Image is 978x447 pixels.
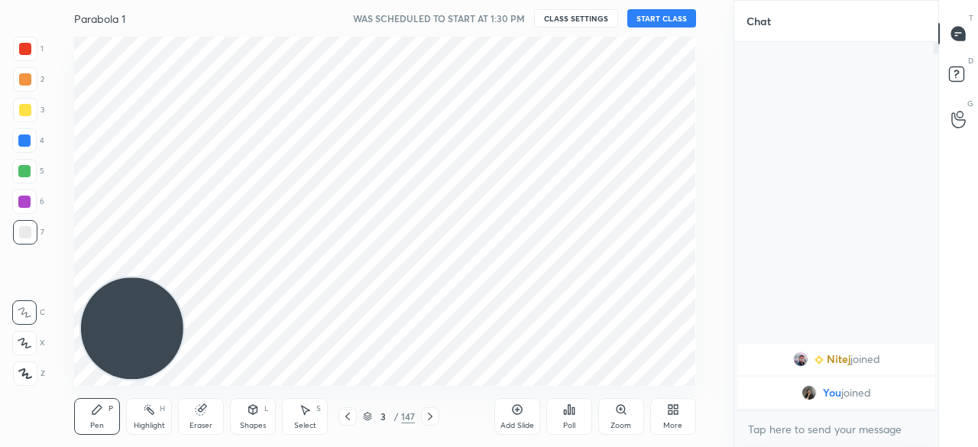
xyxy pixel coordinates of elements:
[969,12,973,24] p: T
[12,159,44,183] div: 5
[134,422,165,429] div: Highlight
[401,410,415,423] div: 147
[12,128,44,153] div: 4
[90,422,104,429] div: Pen
[13,98,44,122] div: 3
[967,98,973,109] p: G
[13,220,44,245] div: 7
[663,422,682,429] div: More
[734,1,783,41] p: Chat
[353,11,525,25] h5: WAS SCHEDULED TO START AT 1:30 PM
[74,11,125,26] h4: Parabola 1
[264,405,269,413] div: L
[13,67,44,92] div: 2
[968,55,973,66] p: D
[610,422,631,429] div: Zoom
[827,353,850,365] span: Nitej
[375,412,390,421] div: 3
[13,361,45,386] div: Z
[534,9,618,28] button: CLASS SETTINGS
[294,422,316,429] div: Select
[734,341,938,411] div: grid
[12,189,44,214] div: 6
[823,387,841,399] span: You
[841,387,871,399] span: joined
[108,405,113,413] div: P
[850,353,880,365] span: joined
[189,422,212,429] div: Eraser
[240,422,266,429] div: Shapes
[13,37,44,61] div: 1
[627,9,696,28] button: START CLASS
[393,412,398,421] div: /
[793,351,808,367] img: 2521f5d2549f4815be32dd30f02c338e.jpg
[802,385,817,400] img: 518721ee46394fa1bc4d5539d7907d7d.jpg
[160,405,165,413] div: H
[500,422,534,429] div: Add Slide
[316,405,321,413] div: S
[12,331,45,355] div: X
[563,422,575,429] div: Poll
[814,355,824,364] img: Learner_Badge_beginner_1_8b307cf2a0.svg
[12,300,45,325] div: C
